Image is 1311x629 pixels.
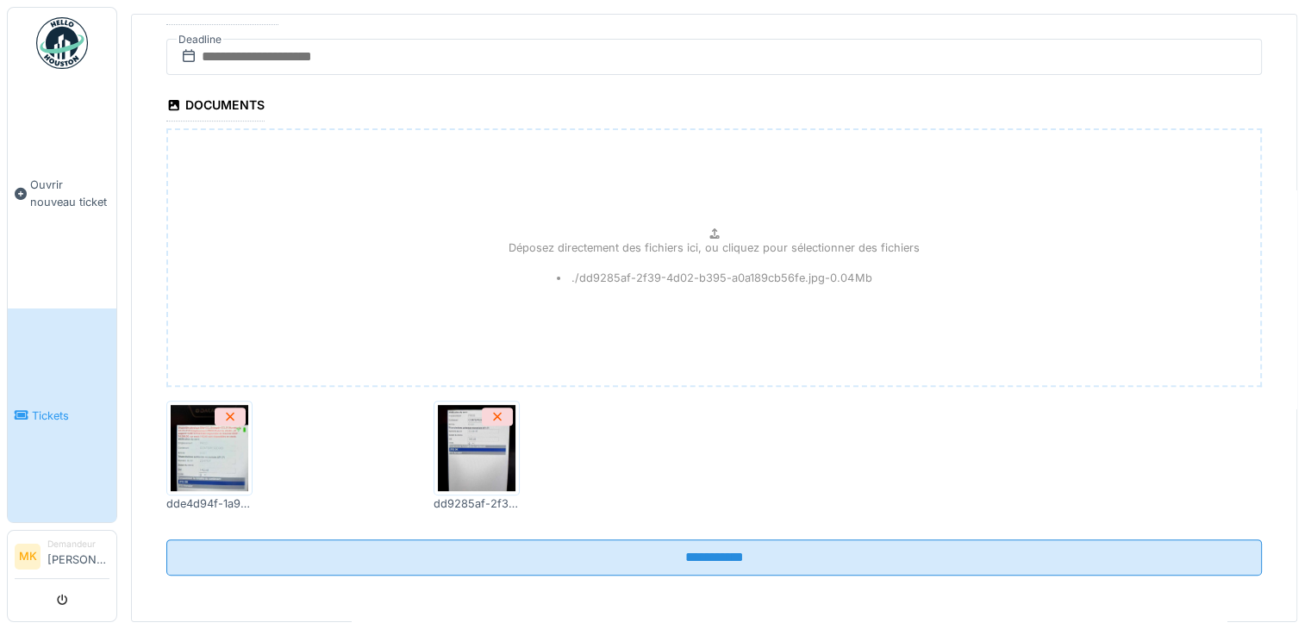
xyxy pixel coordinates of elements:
span: Tickets [32,408,109,424]
li: [PERSON_NAME] [47,538,109,575]
div: dde4d94f-1a95-456e-aad0-ae41f27f2bb3.jpg [166,495,253,512]
div: Demandeur [47,538,109,551]
div: Documents [166,92,265,121]
li: MK [15,544,41,570]
a: Tickets [8,308,116,522]
label: Deadline [177,30,223,49]
div: dd9285af-2f39-4d02-b395-a0a189cb56fe.jpg [434,495,520,512]
img: 4lfvtjlo84xg50jv8wr3xqqctd5h [438,405,515,491]
img: Badge_color-CXgf-gQk.svg [36,17,88,69]
p: Déposez directement des fichiers ici, ou cliquez pour sélectionner des fichiers [509,240,920,256]
img: 8e367tkd6bvp0gm1bhij5fr7e7lo [171,405,248,491]
span: Ouvrir nouveau ticket [30,177,109,209]
a: MK Demandeur[PERSON_NAME] [15,538,109,579]
li: ./dd9285af-2f39-4d02-b395-a0a189cb56fe.jpg - 0.04 Mb [557,270,872,286]
a: Ouvrir nouveau ticket [8,78,116,308]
